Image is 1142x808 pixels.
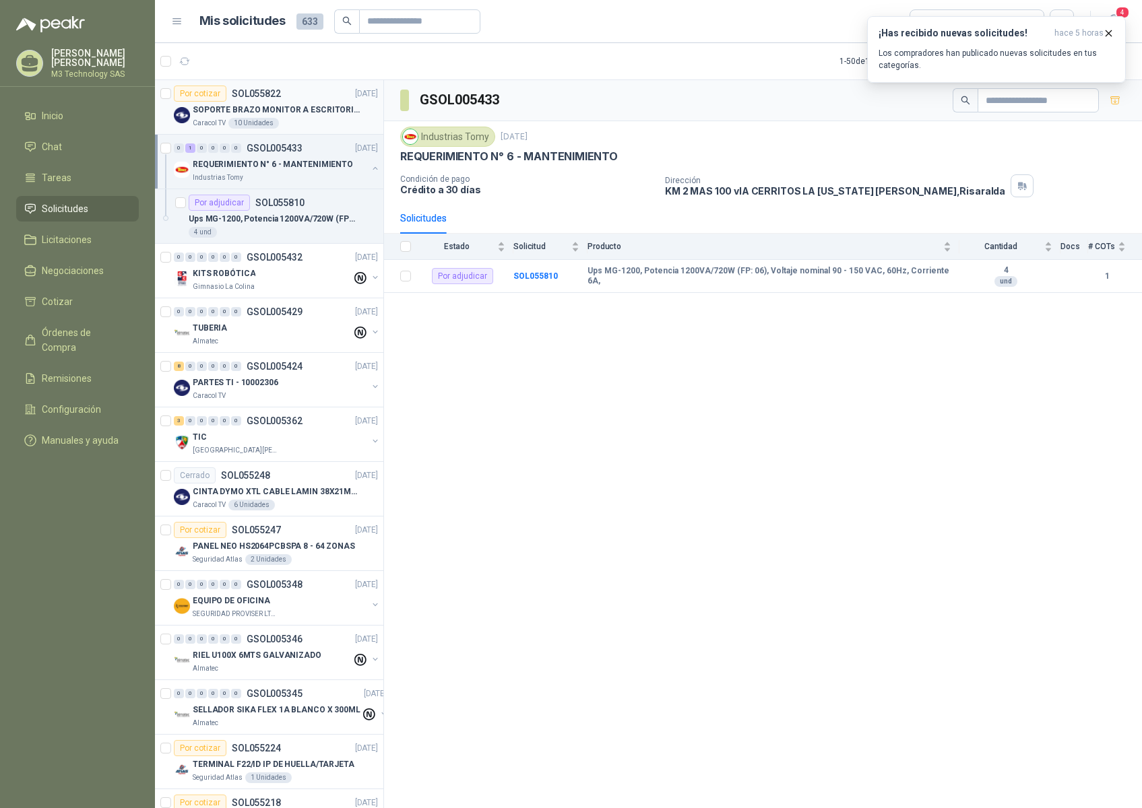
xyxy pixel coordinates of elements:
[232,743,281,753] p: SOL055224
[208,689,218,698] div: 0
[189,213,356,226] p: Ups MG-1200, Potencia 1200VA/720W (FP: 06), Voltaje nominal 90 - 150 VAC, 60Hz, Corriente 6A,
[174,598,190,614] img: Company Logo
[197,634,207,644] div: 0
[355,578,378,591] p: [DATE]
[513,242,569,251] span: Solicitud
[16,428,139,453] a: Manuales y ayuda
[193,485,360,498] p: CINTA DYMO XTL CABLE LAMIN 38X21MMBLANCO
[867,16,1126,83] button: ¡Has recibido nuevas solicitudes!hace 5 horas Los compradores han publicado nuevas solicitudes en...
[220,252,230,262] div: 0
[185,580,195,589] div: 0
[342,16,352,26] span: search
[174,143,184,153] div: 0
[174,762,190,778] img: Company Logo
[231,634,241,644] div: 0
[193,336,218,347] p: Almatec
[174,685,389,729] a: 0 0 0 0 0 0 GSOL005345[DATE] Company LogoSELLADOR SIKA FLEX 1A BLANCO X 300MLAlmatec
[16,16,85,32] img: Logo peakr
[174,325,190,341] img: Company Logo
[174,707,190,723] img: Company Logo
[1088,242,1115,251] span: # COTs
[364,687,387,700] p: [DATE]
[400,127,495,147] div: Industrias Tomy
[174,416,184,426] div: 3
[16,366,139,391] a: Remisiones
[174,434,190,450] img: Company Logo
[245,772,292,783] div: 1 Unidades
[232,89,281,98] p: SOL055822
[193,704,360,716] p: SELLADOR SIKA FLEX 1A BLANCO X 300ML
[1102,9,1126,34] button: 4
[174,162,190,178] img: Company Logo
[355,360,378,373] p: [DATE]
[174,467,216,483] div: Cerrado
[588,266,951,287] b: Ups MG-1200, Potencia 1200VA/720W (FP: 06), Voltaje nominal 90 - 150 VAC, 60Hz, Corriente 6A,
[232,525,281,535] p: SOL055247
[193,554,243,565] p: Seguridad Atlas
[231,252,241,262] div: 0
[185,362,195,371] div: 0
[185,307,195,316] div: 0
[174,86,226,102] div: Por cotizar
[199,11,286,31] h1: Mis solicitudes
[247,634,303,644] p: GSOL005346
[193,595,270,607] p: EQUIPO DE OFICINA
[665,176,1005,185] p: Dirección
[959,234,1060,260] th: Cantidad
[193,158,353,171] p: REQUERIMIENTO N° 6 - MANTENIMIENTO
[918,14,947,29] div: Todas
[839,50,927,72] div: 1 - 50 de 1219
[994,276,1017,287] div: und
[174,271,190,287] img: Company Logo
[247,252,303,262] p: GSOL005432
[193,322,227,335] p: TUBERIA
[245,554,292,565] div: 2 Unidades
[16,165,139,191] a: Tareas
[16,103,139,129] a: Inicio
[155,735,383,789] a: Por cotizarSOL055224[DATE] Company LogoTERMINAL F22/ID IP DE HUELLA/TARJETASeguridad Atlas1 Unidades
[665,185,1005,197] p: KM 2 MAS 100 vIA CERRITOS LA [US_STATE] [PERSON_NAME] , Risaralda
[42,232,92,247] span: Licitaciones
[208,143,218,153] div: 0
[193,758,354,771] p: TERMINAL F22/ID IP DE HUELLA/TARJETA
[193,431,207,444] p: TIC
[174,380,190,396] img: Company Logo
[355,469,378,482] p: [DATE]
[355,251,378,264] p: [DATE]
[513,271,558,281] a: SOL055810
[174,652,190,669] img: Company Logo
[174,689,184,698] div: 0
[588,242,941,251] span: Producto
[185,143,195,153] div: 1
[208,362,218,371] div: 0
[197,307,207,316] div: 0
[174,740,226,756] div: Por cotizar
[1054,28,1104,39] span: hace 5 horas
[220,416,230,426] div: 0
[16,258,139,283] a: Negociaciones
[193,540,355,553] p: PANEL NEO HS2064PCBSPA 8 - 64 ZONAS
[419,234,513,260] th: Estado
[959,265,1052,276] b: 4
[221,471,270,480] p: SOL055248
[193,500,226,510] p: Caracol TV
[155,516,383,571] a: Por cotizarSOL055247[DATE] Company LogoPANEL NEO HS2064PCBSPA 8 - 64 ZONASSeguridad Atlas2 Unidades
[231,307,241,316] div: 0
[193,104,360,116] p: SOPORTE BRAZO MONITOR A ESCRITORIO NBF80
[403,129,418,144] img: Company Logo
[193,609,278,619] p: SEGURIDAD PROVISER LTDA
[193,376,278,389] p: PARTES TI - 10002306
[400,149,618,164] p: REQUERIMIENTO N° 6 - MANTENIMIENTO
[247,580,303,589] p: GSOL005348
[228,500,275,510] div: 6 Unidades
[42,433,119,448] span: Manuales y ayuda
[174,413,381,456] a: 3 0 0 0 0 0 GSOL005362[DATE] Company LogoTIC[GEOGRAPHIC_DATA][PERSON_NAME]
[208,416,218,426] div: 0
[16,134,139,160] a: Chat
[51,48,139,67] p: [PERSON_NAME] [PERSON_NAME]
[247,689,303,698] p: GSOL005345
[174,576,381,619] a: 0 0 0 0 0 0 GSOL005348[DATE] Company LogoEQUIPO DE OFICINASEGURIDAD PROVISER LTDA
[247,307,303,316] p: GSOL005429
[231,580,241,589] div: 0
[42,170,71,185] span: Tareas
